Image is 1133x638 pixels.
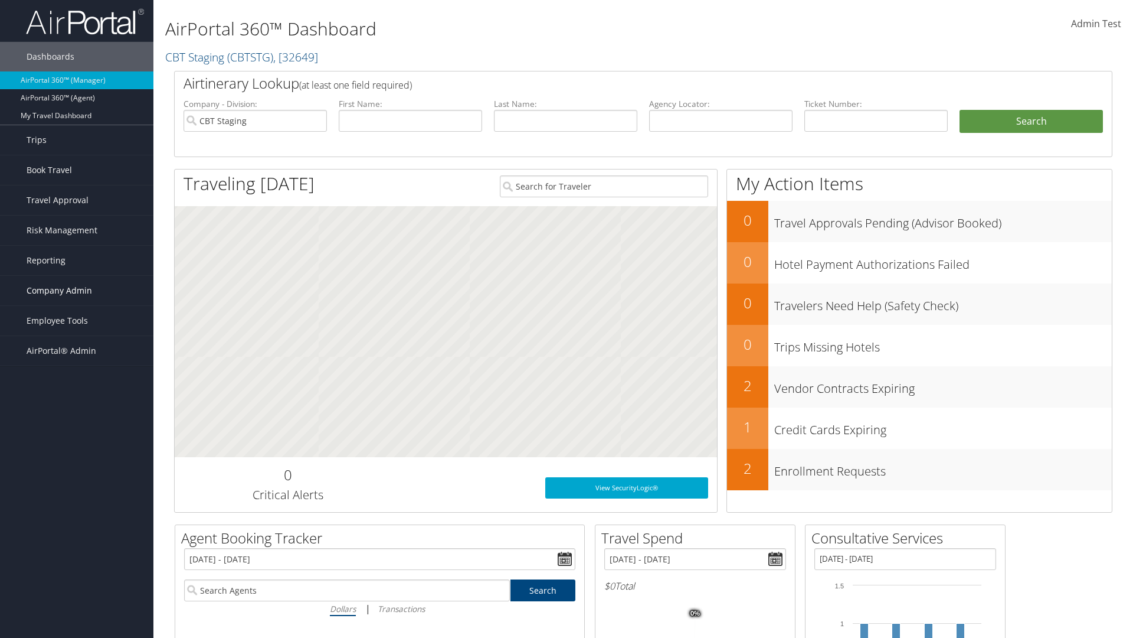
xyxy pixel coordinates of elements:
tspan: 1 [840,620,844,627]
a: CBT Staging [165,49,318,65]
tspan: 1.5 [835,582,844,590]
h3: Travelers Need Help (Safety Check) [774,292,1112,314]
a: 0Travel Approvals Pending (Advisor Booked) [727,201,1112,242]
h1: Traveling [DATE] [184,171,315,196]
a: 1Credit Cards Expiring [727,408,1112,449]
h2: 0 [184,465,392,485]
h2: 1 [727,417,768,437]
i: Transactions [378,603,425,614]
h3: Trips Missing Hotels [774,333,1112,356]
h2: 2 [727,458,768,479]
h2: 0 [727,293,768,313]
input: Search Agents [184,580,510,601]
input: Search for Traveler [500,175,708,197]
label: Company - Division: [184,98,327,110]
span: (at least one field required) [299,79,412,92]
a: 0Trips Missing Hotels [727,325,1112,366]
label: Ticket Number: [804,98,948,110]
button: Search [960,110,1103,134]
span: Risk Management [27,216,97,245]
h1: My Action Items [727,171,1112,196]
h3: Critical Alerts [184,487,392,503]
span: Travel Approval [27,185,89,215]
h3: Hotel Payment Authorizations Failed [774,250,1112,273]
h2: 2 [727,376,768,396]
label: Agency Locator: [649,98,793,110]
h3: Enrollment Requests [774,457,1112,480]
h3: Credit Cards Expiring [774,416,1112,438]
h2: Consultative Services [811,528,1005,548]
span: , [ 32649 ] [273,49,318,65]
h6: Total [604,580,786,593]
a: 0Travelers Need Help (Safety Check) [727,284,1112,325]
img: airportal-logo.png [26,8,144,35]
a: 2Vendor Contracts Expiring [727,366,1112,408]
span: Dashboards [27,42,74,71]
h2: Travel Spend [601,528,795,548]
h2: Agent Booking Tracker [181,528,584,548]
a: Search [510,580,576,601]
i: Dollars [330,603,356,614]
span: Reporting [27,246,66,275]
h3: Travel Approvals Pending (Advisor Booked) [774,209,1112,232]
h1: AirPortal 360™ Dashboard [165,17,803,41]
div: | [184,601,575,616]
tspan: 0% [690,610,700,617]
span: Trips [27,125,47,155]
a: Admin Test [1071,6,1121,43]
h2: 0 [727,210,768,230]
a: 0Hotel Payment Authorizations Failed [727,242,1112,284]
h3: Vendor Contracts Expiring [774,375,1112,397]
h2: 0 [727,334,768,354]
span: Employee Tools [27,306,88,336]
h2: Airtinerary Lookup [184,73,1025,93]
span: Company Admin [27,276,92,305]
a: View SecurityLogic® [545,477,708,499]
span: Book Travel [27,155,72,185]
span: Admin Test [1071,17,1121,30]
h2: 0 [727,252,768,272]
span: $0 [604,580,615,593]
span: AirPortal® Admin [27,336,96,366]
label: Last Name: [494,98,637,110]
span: ( CBTSTG ) [227,49,273,65]
label: First Name: [339,98,482,110]
a: 2Enrollment Requests [727,449,1112,490]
